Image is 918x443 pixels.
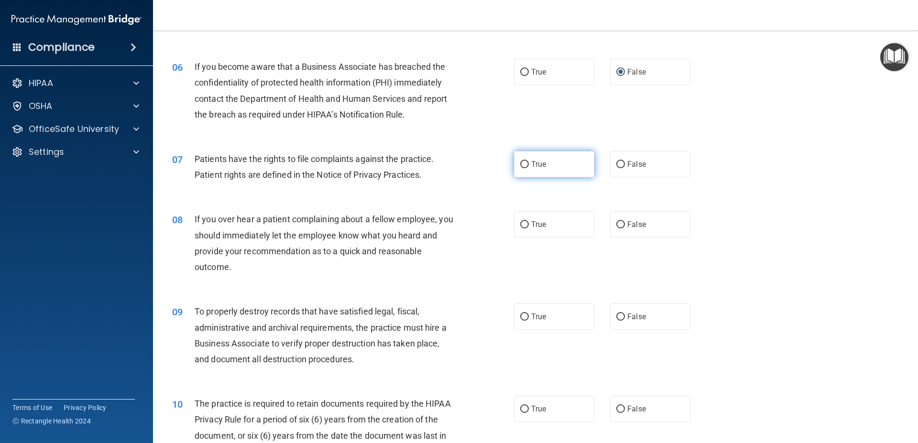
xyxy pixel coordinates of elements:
[12,416,91,426] span: Ⓒ Rectangle Health 2024
[195,154,434,180] span: Patients have the rights to file complaints against the practice. Patient rights are defined in t...
[520,161,529,168] input: True
[195,306,447,364] span: To properly destroy records that have satisfied legal, fiscal, administrative and archival requir...
[531,160,546,169] span: True
[627,160,646,169] span: False
[616,221,625,228] input: False
[172,399,183,410] span: 10
[172,306,183,318] span: 09
[531,404,546,413] span: True
[29,123,119,135] p: OfficeSafe University
[520,406,529,413] input: True
[195,214,453,272] span: If you over hear a patient complaining about a fellow employee, you should immediately let the em...
[11,77,139,89] a: HIPAA
[11,10,142,29] img: PMB logo
[627,67,646,76] span: False
[531,220,546,229] span: True
[616,161,625,168] input: False
[531,67,546,76] span: True
[195,62,447,119] span: If you become aware that a Business Associate has breached the confidentiality of protected healt...
[28,41,95,54] h4: Compliance
[616,69,625,76] input: False
[172,154,183,165] span: 07
[12,403,52,412] a: Terms of Use
[520,313,529,321] input: True
[627,220,646,229] span: False
[11,146,139,158] a: Settings
[11,100,139,112] a: OSHA
[172,214,183,226] span: 08
[11,123,139,135] a: OfficeSafe University
[616,313,625,321] input: False
[64,403,107,412] a: Privacy Policy
[29,100,53,112] p: OSHA
[531,312,546,321] span: True
[520,221,529,228] input: True
[29,146,64,158] p: Settings
[29,77,53,89] p: HIPAA
[172,62,183,73] span: 06
[627,312,646,321] span: False
[616,406,625,413] input: False
[880,43,908,71] button: Open Resource Center
[520,69,529,76] input: True
[627,404,646,413] span: False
